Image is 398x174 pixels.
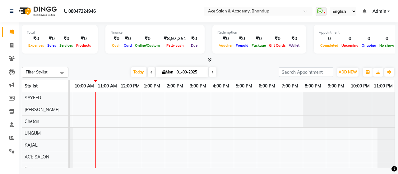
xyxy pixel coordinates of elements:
div: ₹0 [287,35,301,42]
a: 8:00 PM [303,82,323,91]
a: 10:00 AM [73,82,95,91]
div: ₹0 [133,35,161,42]
div: ₹0 [75,35,93,42]
a: 6:00 PM [257,82,277,91]
span: Filter Stylist [26,69,48,74]
img: logo [16,2,58,20]
div: ₹8,97,251 [161,35,189,42]
span: Wallet [287,43,301,48]
span: Pooja [25,166,36,172]
input: Search Appointment [279,67,333,77]
span: Voucher [217,43,234,48]
a: 10:00 PM [349,82,371,91]
span: Products [75,43,93,48]
div: ₹0 [234,35,250,42]
span: Package [250,43,267,48]
span: Today [131,67,146,77]
span: Gift Cards [267,43,287,48]
div: ₹0 [122,35,133,42]
a: 5:00 PM [234,82,254,91]
span: Ongoing [360,43,378,48]
span: Chetan [25,119,39,124]
a: 4:00 PM [211,82,231,91]
span: Due [189,43,199,48]
span: Cash [110,43,122,48]
span: Card [122,43,133,48]
a: 3:00 PM [188,82,208,91]
div: ₹0 [189,35,200,42]
a: 1:00 PM [142,82,162,91]
input: 2025-09-01 [175,68,206,77]
span: Admin [373,8,386,15]
span: Mon [161,70,175,74]
span: KAJAL [25,142,38,148]
span: Services [58,43,75,48]
div: 0 [360,35,378,42]
span: Prepaid [234,43,250,48]
a: 11:00 AM [96,82,118,91]
span: ACE SALON [25,154,49,160]
div: 0 [319,35,340,42]
span: Upcoming [340,43,360,48]
div: 0 [378,35,396,42]
div: 0 [340,35,360,42]
a: 7:00 PM [280,82,300,91]
div: Finance [110,30,200,35]
span: Petty cash [165,43,185,48]
span: Sales [46,43,58,48]
span: No show [378,43,396,48]
div: ₹0 [27,35,46,42]
a: 2:00 PM [165,82,185,91]
div: ₹0 [250,35,267,42]
a: 11:00 PM [372,82,394,91]
div: Redemption [217,30,301,35]
span: Stylist [25,83,38,89]
span: [PERSON_NAME] [25,107,59,112]
span: SAYEED [25,95,41,101]
span: Expenses [27,43,46,48]
span: UNGUM [25,130,41,136]
div: Total [27,30,93,35]
a: 12:00 PM [119,82,141,91]
a: 9:00 PM [326,82,346,91]
div: ₹0 [217,35,234,42]
div: ₹0 [267,35,287,42]
span: Completed [319,43,340,48]
div: Appointment [319,30,396,35]
button: ADD NEW [337,68,359,77]
div: ₹0 [46,35,58,42]
div: ₹0 [58,35,75,42]
span: ADD NEW [339,70,357,74]
span: Online/Custom [133,43,161,48]
b: 08047224946 [68,2,96,20]
div: ₹0 [110,35,122,42]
